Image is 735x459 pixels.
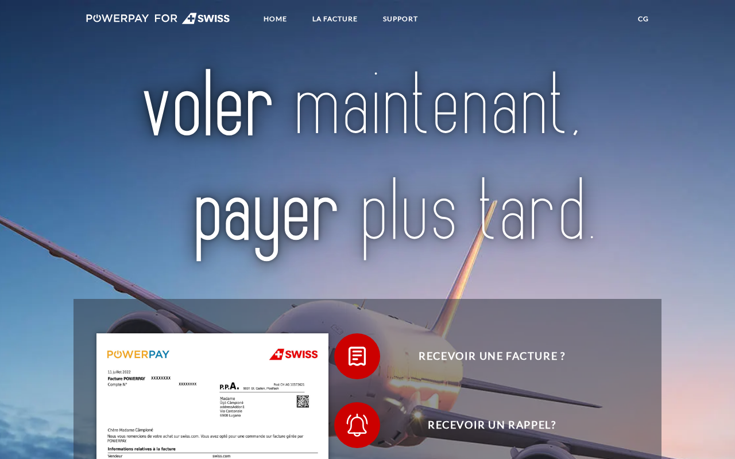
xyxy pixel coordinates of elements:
[343,342,372,371] img: qb_bill.svg
[343,411,372,439] img: qb_bell.svg
[111,46,624,275] img: title-swiss_fr.svg
[254,9,297,29] a: Home
[303,9,367,29] a: LA FACTURE
[334,402,633,448] button: Recevoir un rappel?
[351,333,633,379] span: Recevoir une facture ?
[351,402,633,448] span: Recevoir un rappel?
[628,9,659,29] a: CG
[86,13,230,24] img: logo-swiss-white.svg
[334,333,633,379] button: Recevoir une facture ?
[373,9,428,29] a: SUPPORT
